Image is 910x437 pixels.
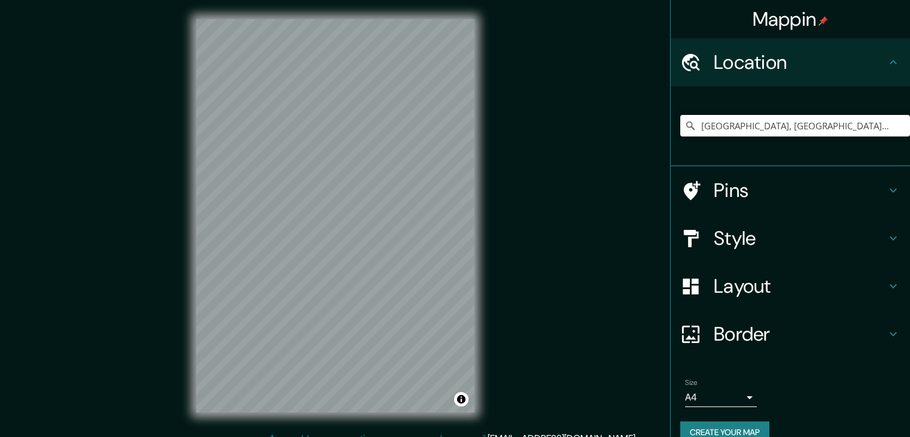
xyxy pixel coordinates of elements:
[671,310,910,358] div: Border
[680,115,910,136] input: Pick your city or area
[671,38,910,86] div: Location
[804,390,897,424] iframe: Help widget launcher
[714,226,886,250] h4: Style
[714,178,886,202] h4: Pins
[671,262,910,310] div: Layout
[196,19,474,412] canvas: Map
[671,166,910,214] div: Pins
[714,322,886,346] h4: Border
[685,378,698,388] label: Size
[454,392,468,406] button: Toggle attribution
[671,214,910,262] div: Style
[685,388,757,407] div: A4
[753,7,829,31] h4: Mappin
[818,16,828,26] img: pin-icon.png
[714,274,886,298] h4: Layout
[714,50,886,74] h4: Location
